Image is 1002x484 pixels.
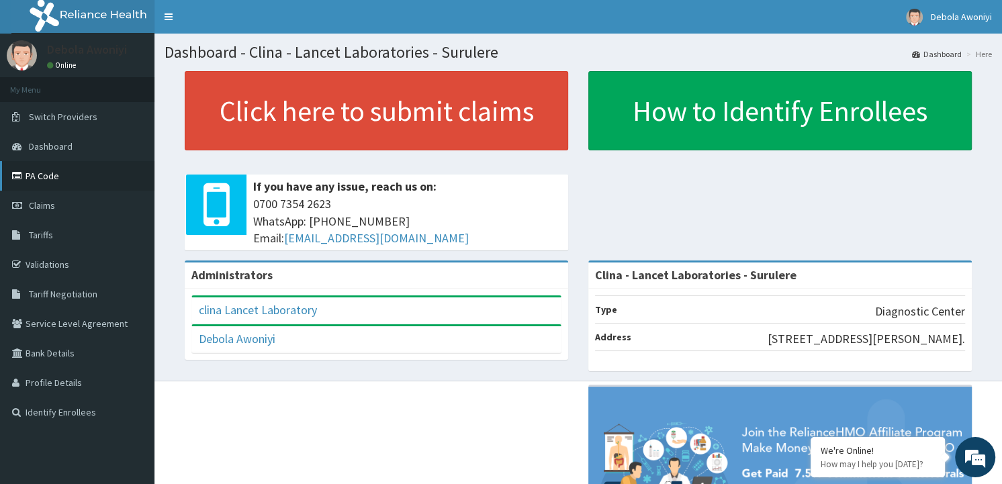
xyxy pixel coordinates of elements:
a: Debola Awoniyi [199,331,275,346]
div: We're Online! [821,444,935,456]
div: Minimize live chat window [220,7,253,39]
span: 0700 7354 2623 WhatsApp: [PHONE_NUMBER] Email: [253,195,561,247]
span: Tariffs [29,229,53,241]
b: If you have any issue, reach us on: [253,179,437,194]
strong: Clina - Lancet Laboratories - Surulere [595,267,796,283]
b: Type [595,303,617,316]
div: Chat with us now [70,75,226,93]
p: Diagnostic Center [875,303,965,320]
a: How to Identify Enrollees [588,71,972,150]
span: Claims [29,199,55,211]
p: How may I help you today? [821,458,935,470]
span: Debola Awoniyi [931,11,992,23]
span: Tariff Negotiation [29,288,97,300]
b: Address [595,331,631,343]
img: d_794563401_company_1708531726252_794563401 [25,67,54,101]
span: We're online! [78,152,185,288]
a: clina Lancet Laboratory [199,302,317,318]
p: Debola Awoniyi [47,44,127,56]
a: Dashboard [912,48,962,60]
span: Dashboard [29,140,73,152]
img: User Image [7,40,37,70]
textarea: Type your message and hit 'Enter' [7,333,256,380]
b: Administrators [191,267,273,283]
p: [STREET_ADDRESS][PERSON_NAME]. [768,330,965,348]
a: [EMAIL_ADDRESS][DOMAIN_NAME] [284,230,469,246]
li: Here [963,48,992,60]
span: Switch Providers [29,111,97,123]
h1: Dashboard - Clina - Lancet Laboratories - Surulere [165,44,992,61]
a: Online [47,60,79,70]
a: Click here to submit claims [185,71,568,150]
img: User Image [906,9,923,26]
